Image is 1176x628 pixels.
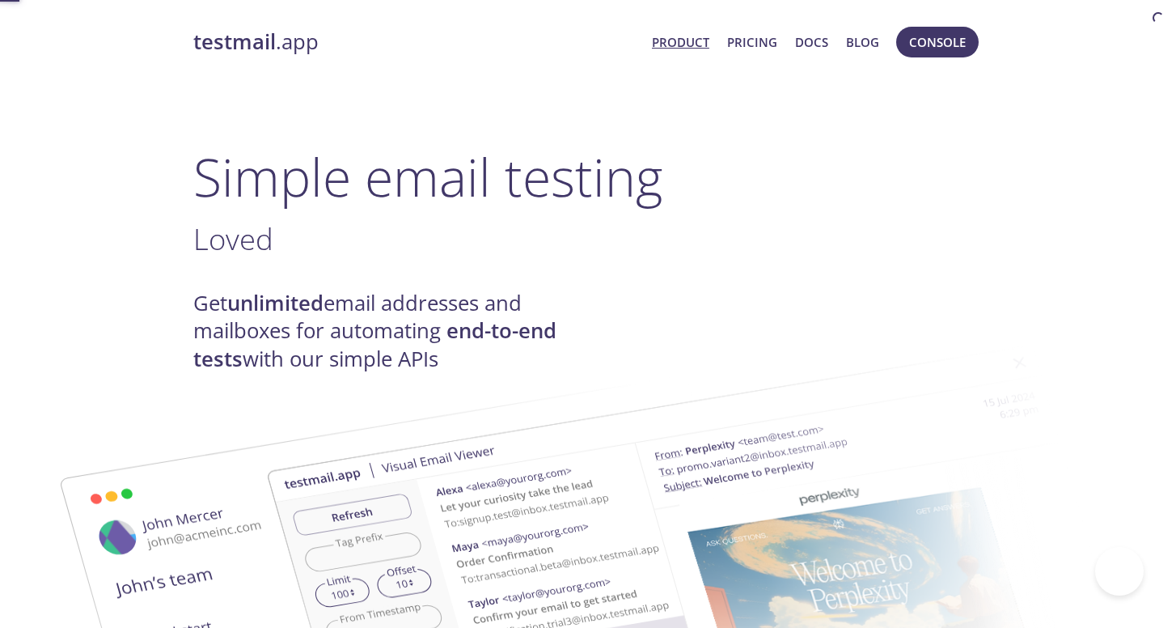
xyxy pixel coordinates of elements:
[846,32,879,53] a: Blog
[193,290,588,373] h4: Get email addresses and mailboxes for automating with our simple APIs
[896,27,979,57] button: Console
[1095,547,1144,596] iframe: Help Scout Beacon - Open
[193,146,983,208] h1: Simple email testing
[193,316,556,372] strong: end-to-end tests
[227,289,324,317] strong: unlimited
[727,32,777,53] a: Pricing
[193,28,639,56] a: testmail.app
[795,32,828,53] a: Docs
[909,32,966,53] span: Console
[193,28,276,56] strong: testmail
[193,219,273,259] span: Loved
[652,32,709,53] a: Product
